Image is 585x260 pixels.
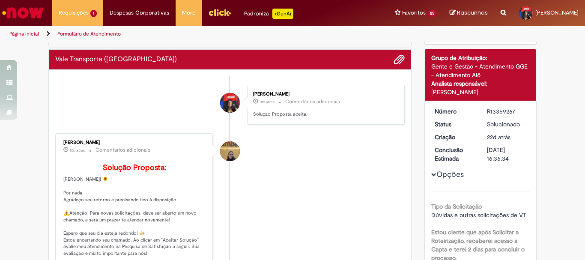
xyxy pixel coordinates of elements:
div: [PERSON_NAME] [431,88,530,96]
span: Requisições [59,9,89,17]
img: ServiceNow [1,4,45,21]
span: Rascunhos [457,9,488,17]
a: Página inicial [9,30,39,37]
b: Solução Proposta: [103,163,166,173]
b: Tipo da Solicitação [431,203,482,210]
img: click_logo_yellow_360x200.png [208,6,231,19]
span: Dúvidas e outras solicitações de VT [431,211,526,219]
div: Gente e Gestão - Atendimento GGE - Atendimento Alô [431,62,530,79]
div: Mickelly Freitas Silva [220,93,240,113]
dt: Criação [428,133,481,141]
time: 19/08/2025 09:02:33 [260,99,275,105]
p: Solução Proposta aceita. [253,111,396,118]
span: More [182,9,195,17]
span: Favoritos [402,9,426,17]
span: 1 [90,10,97,17]
div: Padroniza [244,9,293,19]
h2: Vale Transporte (VT) Histórico de tíquete [55,56,177,63]
div: [PERSON_NAME] [63,140,206,145]
span: [PERSON_NAME] [535,9,579,16]
small: Comentários adicionais [96,146,150,154]
div: R13359267 [487,107,527,116]
time: 19/08/2025 08:46:27 [70,148,85,153]
div: Solucionado [487,120,527,129]
p: +GenAi [272,9,293,19]
ul: Trilhas de página [6,26,384,42]
a: Formulário de Atendimento [57,30,121,37]
div: [PERSON_NAME] [253,92,396,97]
dt: Número [428,107,481,116]
div: Grupo de Atribuição: [431,54,530,62]
dt: Conclusão Estimada [428,146,481,163]
a: Rascunhos [450,9,488,17]
span: Despesas Corporativas [110,9,169,17]
div: Analista responsável: [431,79,530,88]
small: Comentários adicionais [285,98,340,105]
span: 22d atrás [487,133,510,141]
div: [DATE] 16:36:34 [487,146,527,163]
div: 06/08/2025 11:53:09 [487,133,527,141]
button: Adicionar anexos [394,54,405,65]
span: 25 [427,10,437,17]
span: 10d atrás [70,148,85,153]
span: 10d atrás [260,99,275,105]
time: 06/08/2025 11:53:09 [487,133,510,141]
div: Amanda De Campos Gomes Do Nascimento [220,141,240,161]
dt: Status [428,120,481,129]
